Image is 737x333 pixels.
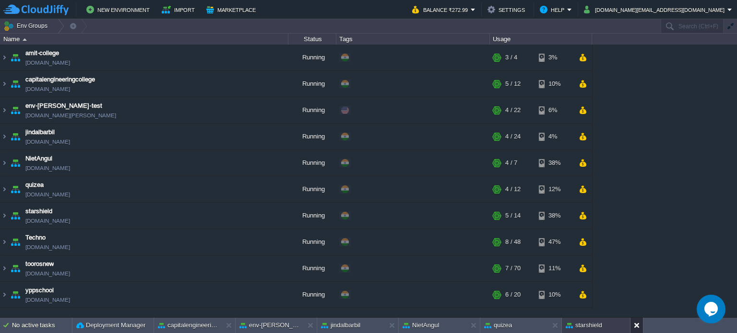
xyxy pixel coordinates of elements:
[505,255,521,281] div: 7 / 70
[9,203,22,229] img: AMDAwAAAACH5BAEAAAAALAAAAAABAAEAAAICRAEAOw==
[697,295,727,323] iframe: chat widget
[484,321,512,330] button: quizea
[539,71,570,97] div: 10%
[25,259,54,269] a: toorosnew
[505,229,521,255] div: 8 / 48
[288,203,336,229] div: Running
[25,84,70,94] a: [DOMAIN_NAME]
[321,321,360,330] button: jindalbarbil
[206,4,259,15] button: Marketplace
[9,255,22,281] img: AMDAwAAAACH5BAEAAAAALAAAAAABAAEAAAICRAEAOw==
[584,4,727,15] button: [DOMAIN_NAME][EMAIL_ADDRESS][DOMAIN_NAME]
[505,71,521,97] div: 5 / 12
[539,176,570,202] div: 12%
[0,150,8,176] img: AMDAwAAAACH5BAEAAAAALAAAAAABAAEAAAICRAEAOw==
[25,154,52,163] a: NietAngul
[505,150,517,176] div: 4 / 7
[25,216,70,226] a: [DOMAIN_NAME]
[9,150,22,176] img: AMDAwAAAACH5BAEAAAAALAAAAAABAAEAAAICRAEAOw==
[288,124,336,149] div: Running
[0,176,8,202] img: AMDAwAAAACH5BAEAAAAALAAAAAABAAEAAAICRAEAOw==
[0,282,8,308] img: AMDAwAAAACH5BAEAAAAALAAAAAABAAEAAAICRAEAOw==
[25,269,70,278] a: [DOMAIN_NAME]
[86,4,153,15] button: New Environment
[505,45,517,70] div: 3 / 4
[1,34,288,45] div: Name
[337,34,489,45] div: Tags
[25,101,102,111] a: env-[PERSON_NAME]-test
[9,97,22,123] img: AMDAwAAAACH5BAEAAAAALAAAAAABAAEAAAICRAEAOw==
[9,282,22,308] img: AMDAwAAAACH5BAEAAAAALAAAAAABAAEAAAICRAEAOw==
[0,71,8,97] img: AMDAwAAAACH5BAEAAAAALAAAAAABAAEAAAICRAEAOw==
[25,127,55,137] a: jindalbarbil
[0,45,8,70] img: AMDAwAAAACH5BAEAAAAALAAAAAABAAEAAAICRAEAOw==
[162,4,198,15] button: Import
[288,71,336,97] div: Running
[505,282,521,308] div: 6 / 20
[0,97,8,123] img: AMDAwAAAACH5BAEAAAAALAAAAAABAAEAAAICRAEAOw==
[25,75,95,84] a: capitalengineeringcollege
[25,242,70,252] a: [DOMAIN_NAME]
[412,4,471,15] button: Balance ₹272.99
[490,34,592,45] div: Usage
[539,229,570,255] div: 47%
[288,176,336,202] div: Running
[505,176,521,202] div: 4 / 12
[487,4,528,15] button: Settings
[0,255,8,281] img: AMDAwAAAACH5BAEAAAAALAAAAAABAAEAAAICRAEAOw==
[25,137,70,147] a: [DOMAIN_NAME]
[23,38,27,41] img: AMDAwAAAACH5BAEAAAAALAAAAAABAAEAAAICRAEAOw==
[25,48,59,58] a: amit-college
[288,282,336,308] div: Running
[0,229,8,255] img: AMDAwAAAACH5BAEAAAAALAAAAAABAAEAAAICRAEAOw==
[25,163,70,173] a: [DOMAIN_NAME]
[505,203,521,229] div: 5 / 14
[3,19,51,33] button: Env Groups
[25,180,44,190] a: quizea
[288,255,336,281] div: Running
[539,124,570,149] div: 4%
[288,97,336,123] div: Running
[288,229,336,255] div: Running
[288,45,336,70] div: Running
[76,321,145,330] button: Deployment Manager
[505,124,521,149] div: 4 / 24
[12,318,72,333] div: No active tasks
[540,4,567,15] button: Help
[403,321,439,330] button: NietAngul
[505,97,521,123] div: 4 / 22
[25,286,54,295] a: yppschool
[158,321,218,330] button: capitalengineeringcollege
[9,124,22,149] img: AMDAwAAAACH5BAEAAAAALAAAAAABAAEAAAICRAEAOw==
[539,203,570,229] div: 38%
[566,321,602,330] button: starshield
[9,229,22,255] img: AMDAwAAAACH5BAEAAAAALAAAAAABAAEAAAICRAEAOw==
[25,295,70,305] a: [DOMAIN_NAME]
[25,58,70,68] a: [DOMAIN_NAME]
[9,71,22,97] img: AMDAwAAAACH5BAEAAAAALAAAAAABAAEAAAICRAEAOw==
[539,150,570,176] div: 38%
[289,34,336,45] div: Status
[0,124,8,149] img: AMDAwAAAACH5BAEAAAAALAAAAAABAAEAAAICRAEAOw==
[3,4,69,16] img: CloudJiffy
[9,45,22,70] img: AMDAwAAAACH5BAEAAAAALAAAAAABAAEAAAICRAEAOw==
[25,207,52,216] a: starshield
[539,255,570,281] div: 11%
[25,111,116,120] a: [DOMAIN_NAME][PERSON_NAME]
[25,233,46,242] a: Techno
[9,176,22,202] img: AMDAwAAAACH5BAEAAAAALAAAAAABAAEAAAICRAEAOw==
[25,190,70,199] a: [DOMAIN_NAME]
[288,150,336,176] div: Running
[0,203,8,229] img: AMDAwAAAACH5BAEAAAAALAAAAAABAAEAAAICRAEAOw==
[239,321,300,330] button: env-[PERSON_NAME]-test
